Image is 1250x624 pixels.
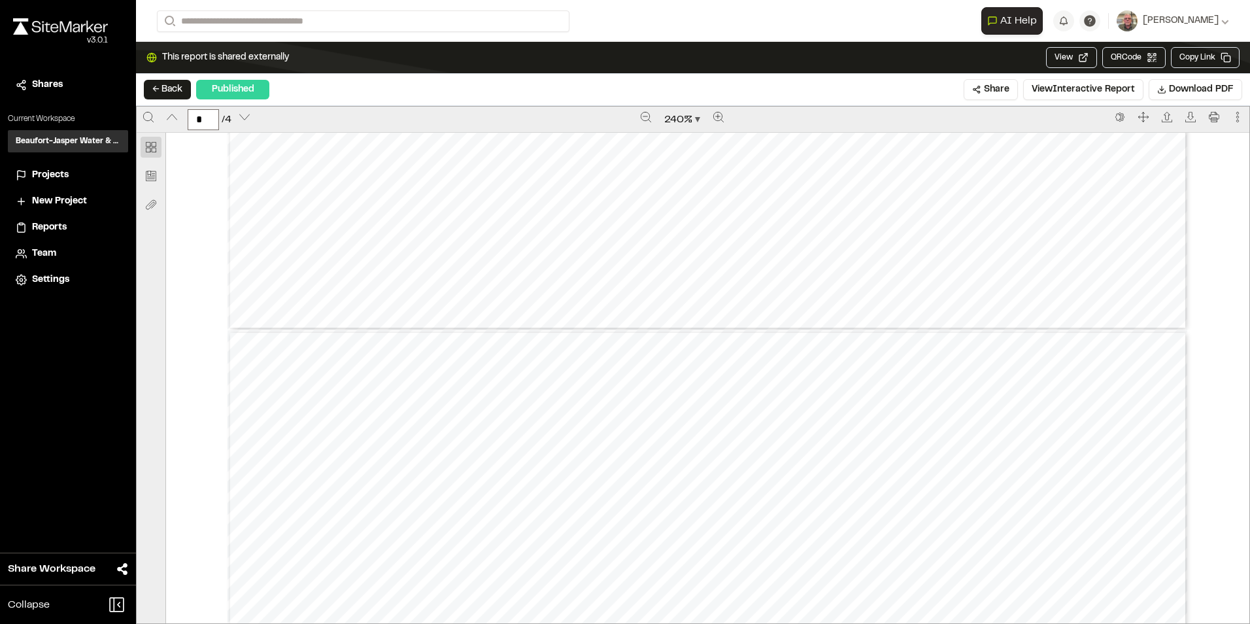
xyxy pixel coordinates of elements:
[1117,10,1229,31] button: [PERSON_NAME]
[138,107,159,128] button: Search
[13,18,108,35] img: rebrand.png
[144,80,191,99] button: ← Back
[329,277,1200,293] span: Prepared by [PERSON_NAME]. [PERSON_NAME] - 2 - Created with SiteMarker
[1023,79,1143,100] button: ViewInteractive Report
[222,112,231,128] span: / 4
[1180,107,1201,128] button: Download
[964,79,1018,100] button: Share
[635,107,656,128] button: Zoom out
[8,597,50,613] span: Collapse
[981,7,1048,35] div: Open AI Assistant
[1109,107,1130,128] button: Switch to the dark theme
[13,35,108,46] div: Oh geez...please don't...
[8,113,128,125] p: Current Workspace
[161,107,182,128] button: Previous page
[1171,47,1240,68] button: Copy Link
[32,78,63,92] span: Shares
[16,247,120,261] a: Team
[141,137,161,158] button: Thumbnail
[141,165,161,186] button: Bookmark
[16,78,120,92] a: Shares
[32,273,69,287] span: Settings
[32,247,56,261] span: Team
[1157,107,1177,128] button: Open file
[1204,107,1225,128] button: Print
[1102,47,1166,68] button: QRCode
[8,561,95,577] span: Share Workspace
[16,135,120,147] h3: Beaufort-Jasper Water & Sewer Authority
[981,7,1043,35] button: Open AI Assistant
[664,112,692,128] span: 240 %
[1117,10,1138,31] img: User
[16,194,120,209] a: New Project
[162,50,289,65] span: This report is shared externally
[1133,107,1154,128] button: Full screen
[32,220,67,235] span: Reports
[157,10,180,32] button: Search
[32,194,87,209] span: New Project
[1143,14,1219,28] span: [PERSON_NAME]
[16,220,120,235] a: Reports
[1149,79,1242,100] button: Download PDF
[1227,107,1248,128] button: More actions
[32,168,69,182] span: Projects
[196,80,269,99] div: Published
[188,109,219,130] input: Enter a page number
[141,194,161,215] button: Attachment
[1000,13,1037,29] span: AI Help
[1169,82,1234,97] span: Download PDF
[708,107,729,128] button: Zoom in
[16,168,120,182] a: Projects
[659,109,705,130] button: Zoom document
[16,273,120,287] a: Settings
[1046,47,1097,68] button: View
[234,107,255,128] button: Next page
